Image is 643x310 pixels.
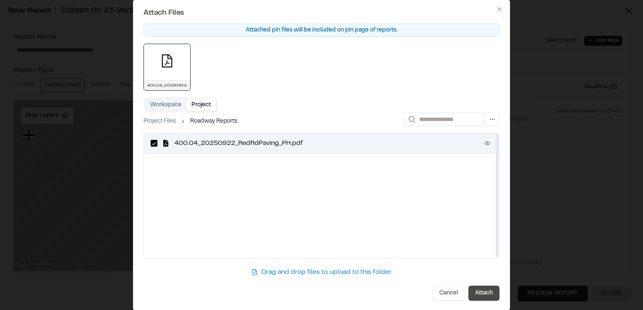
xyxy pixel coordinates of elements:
[147,82,187,89] p: 400.04_20250922_RedRdPaving_PH.pdf
[190,117,237,126] span: Roadway Reports
[143,117,237,126] nav: breadcrumb
[404,113,419,126] button: Search
[143,24,500,37] p: Attached pin files will be included on pin page of reports.
[143,117,176,126] a: Project Files
[468,286,500,301] button: Attach
[186,99,216,111] button: Project
[174,138,477,148] span: 400.04_20250922_RedRdPaving_PH.pdf
[432,286,465,301] button: Cancel
[143,9,500,17] h2: Attach Files
[261,267,392,277] p: Drag and drop files to upload to this folder.
[145,99,186,111] button: Workspace
[144,133,499,259] div: 400.04_20250922_RedRdPaving_PH.pdf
